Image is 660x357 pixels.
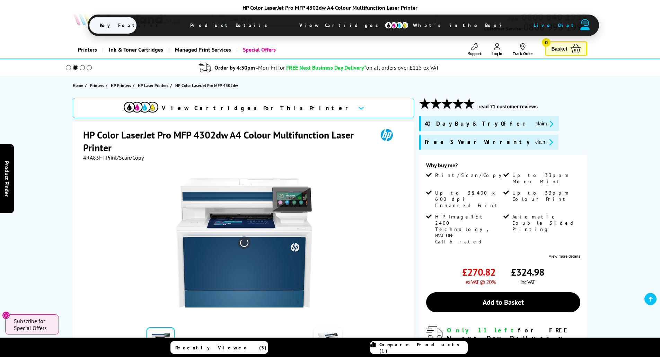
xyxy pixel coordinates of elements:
[379,341,467,354] span: Compare Products (1)
[492,51,502,56] span: Log In
[214,64,285,71] span: Order by 4:30pm -
[111,82,133,89] a: HP Printers
[366,64,439,71] div: on all orders over £125 ex VAT
[88,4,573,11] div: HP Color LaserJet Pro MFP 4302dw A4 Colour Multifunction Laser Printer
[2,311,10,319] button: Close
[468,51,481,56] span: Support
[83,128,371,154] h1: HP Color LaserJet Pro MFP 4302dw A4 Colour Multifunction Laser Printer
[175,345,267,351] span: Recently Viewed (3)
[175,82,240,89] a: HP Color LaserJet Pro MFP 4302dw
[103,154,144,161] span: | Print/Scan/Copy
[289,16,395,34] span: View Cartridges
[124,102,158,113] img: View Cartridges
[180,17,281,34] span: Product Details
[403,17,519,34] span: What’s in the Box?
[468,43,481,56] a: Support
[83,154,102,161] span: 4RA83F
[425,138,530,146] span: Free 3 Year Warranty
[551,44,567,53] span: Basket
[534,22,577,28] span: Live Chat
[370,341,468,354] a: Compare Products (1)
[73,82,85,89] a: Home
[258,64,285,71] span: Mon-Fri for
[465,278,495,285] span: ex VAT @ 20%
[109,41,163,59] span: Ink & Toner Cartridges
[176,175,312,311] img: HP Color LaserJet Pro MFP 4302dw
[435,214,502,245] span: HP ImageREt 2400 Technology, PANTONE Calibrated
[73,41,102,59] a: Printers
[426,162,580,172] div: Why buy me?
[549,253,580,259] a: View more details
[476,104,540,110] button: read 71 customer reviews
[111,82,131,89] span: HP Printers
[512,172,579,185] span: Up to 33ppm Mono Print
[168,41,236,59] a: Managed Print Services
[520,278,535,285] span: inc VAT
[513,43,533,56] a: Track Order
[236,41,281,59] a: Special Offers
[533,138,555,146] button: promo-description
[138,82,168,89] span: HP Laser Printers
[56,62,582,74] li: modal_delivery
[170,341,268,354] a: Recently Viewed (3)
[90,82,106,89] a: Printers
[512,190,579,202] span: Up to 33ppm Colour Print
[102,41,168,59] a: Ink & Toner Cartridges
[286,64,366,71] span: FREE Next Business Day Delivery*
[90,82,104,89] span: Printers
[73,82,83,89] span: Home
[138,82,170,89] a: HP Laser Printers
[3,161,10,196] span: Product Finder
[447,326,580,342] div: for FREE Next Day Delivery
[435,172,507,178] span: Print/Scan/Copy
[511,266,544,278] span: £324.98
[385,21,409,29] img: cmyk-icon.svg
[371,128,403,141] img: HP
[512,214,579,232] span: Automatic Double Sided Printing
[425,120,530,128] span: 40 Day Buy & Try Offer
[447,326,518,334] span: Only 11 left
[89,17,172,34] span: Key Features
[162,104,352,112] span: View Cartridges For This Printer
[542,38,551,47] span: 0
[492,43,502,56] a: Log In
[426,292,580,312] a: Add to Basket
[462,266,495,278] span: £270.82
[435,190,502,208] span: Up to 38,400 x 600 dpi Enhanced Print
[175,82,238,89] span: HP Color LaserJet Pro MFP 4302dw
[580,19,590,30] img: user-headset-duotone.svg
[534,120,555,128] button: promo-description
[545,41,587,56] a: Basket 0
[14,318,52,331] span: Subscribe for Special Offers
